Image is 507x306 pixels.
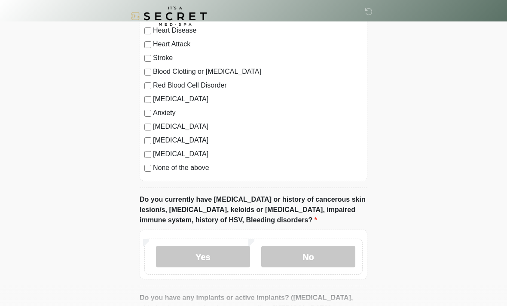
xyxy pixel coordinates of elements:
label: Heart Attack [153,39,363,49]
input: [MEDICAL_DATA] [144,124,151,130]
label: [MEDICAL_DATA] [153,149,363,159]
label: Stroke [153,53,363,63]
input: Anxiety [144,110,151,117]
input: Heart Attack [144,41,151,48]
input: [MEDICAL_DATA] [144,151,151,158]
label: [MEDICAL_DATA] [153,121,363,132]
label: Anxiety [153,108,363,118]
label: [MEDICAL_DATA] [153,135,363,145]
input: None of the above [144,165,151,172]
label: Red Blood Cell Disorder [153,80,363,91]
input: [MEDICAL_DATA] [144,137,151,144]
input: [MEDICAL_DATA] [144,96,151,103]
input: Blood Clotting or [MEDICAL_DATA] [144,69,151,76]
label: Blood Clotting or [MEDICAL_DATA] [153,67,363,77]
input: Red Blood Cell Disorder [144,82,151,89]
label: Yes [156,246,250,267]
label: None of the above [153,163,363,173]
label: Do you currently have [MEDICAL_DATA] or history of cancerous skin lesion/s, [MEDICAL_DATA], keloi... [140,194,367,225]
input: Stroke [144,55,151,62]
label: No [261,246,355,267]
label: [MEDICAL_DATA] [153,94,363,104]
img: It's A Secret Med Spa Logo [131,6,207,26]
